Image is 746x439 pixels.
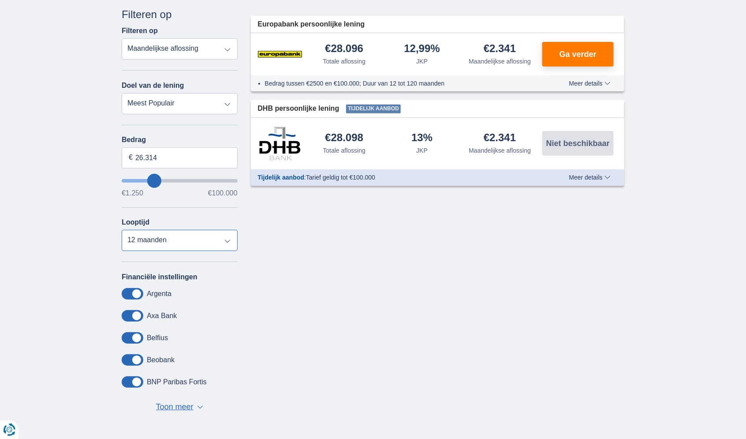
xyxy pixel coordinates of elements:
label: Looptijd [122,218,149,226]
span: Meer details [569,174,611,180]
span: Ga verder [559,50,597,58]
button: Toon meer ▼ [153,401,206,413]
label: Filteren op [122,27,158,35]
span: €100.000 [208,190,238,197]
label: Belfius [147,334,168,342]
button: Meer details [563,174,617,181]
div: €2.341 [484,132,516,144]
div: €2.341 [484,43,516,55]
span: €1.250 [122,190,143,197]
label: Doel van de lening [122,82,184,90]
span: Tijdelijk aanbod [258,174,305,181]
img: product.pl.alt Europabank [258,43,302,65]
label: Financiële instellingen [122,273,198,281]
button: Meer details [563,80,617,87]
label: Beobank [147,356,175,364]
span: DHB persoonlijke lening [258,104,339,114]
div: Totale aflossing [323,57,366,66]
button: Niet beschikbaar [542,131,614,156]
input: wantToBorrow [122,179,238,183]
div: Maandelijkse aflossing [469,57,531,66]
span: Niet beschikbaar [546,139,610,147]
span: Toon meer [156,401,194,413]
div: Filteren op [122,7,238,22]
div: 12,99% [404,43,440,55]
button: Ga verder [542,42,614,67]
div: €28.098 [325,132,363,144]
label: Axa Bank [147,312,177,320]
span: Tarief geldig tot €100.000 [306,174,375,181]
div: 13% [411,132,433,144]
div: Totale aflossing [323,146,366,155]
img: product.pl.alt DHB Bank [258,127,302,160]
label: Argenta [147,290,172,298]
div: JKP [416,57,428,66]
label: BNP Paribas Fortis [147,378,207,386]
div: : [251,173,544,182]
span: ▼ [197,405,203,409]
span: Meer details [569,80,611,86]
span: Tijdelijk aanbod [346,105,401,113]
label: Bedrag [122,136,238,144]
span: € [129,153,133,163]
span: Europabank persoonlijke lening [258,19,365,30]
li: Bedrag tussen €2500 en €100.000; Duur van 12 tot 120 maanden [265,79,537,88]
div: €28.096 [325,43,363,55]
div: Maandelijkse aflossing [469,146,531,155]
div: JKP [416,146,428,155]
